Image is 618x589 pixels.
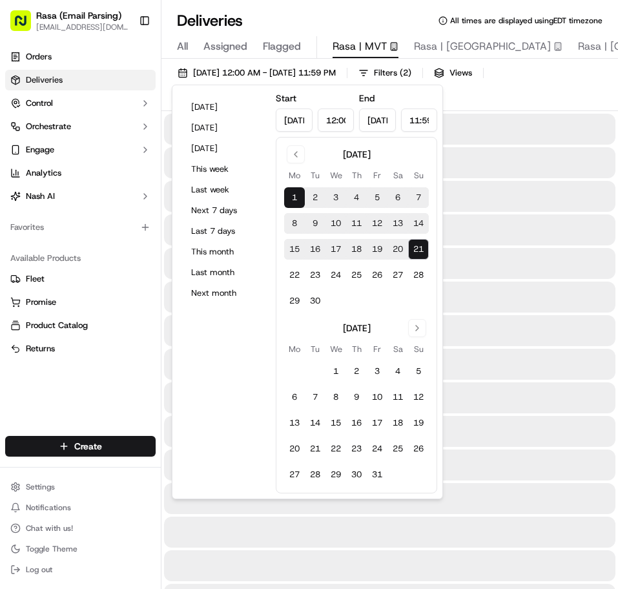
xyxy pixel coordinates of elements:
[387,265,408,285] button: 27
[449,67,472,79] span: Views
[359,108,396,132] input: Date
[305,187,325,208] button: 2
[40,200,105,211] span: [PERSON_NAME]
[325,239,346,260] button: 17
[5,499,156,517] button: Notifications
[325,387,346,408] button: 8
[10,343,150,355] a: Returns
[284,464,305,485] button: 27
[284,439,305,459] button: 20
[305,413,325,433] button: 14
[185,284,263,302] button: Next month
[203,39,247,54] span: Assigned
[305,342,325,356] th: Tuesday
[220,127,235,143] button: Start new chat
[400,67,411,79] span: ( 2 )
[26,51,52,63] span: Orders
[36,9,121,22] button: Rasa (Email Parsing)
[185,222,263,240] button: Last 7 days
[408,361,429,382] button: 5
[177,39,188,54] span: All
[387,413,408,433] button: 18
[104,284,212,307] a: 💻API Documentation
[346,342,367,356] th: Thursday
[5,93,156,114] button: Control
[367,342,387,356] th: Friday
[325,361,346,382] button: 1
[367,413,387,433] button: 17
[284,187,305,208] button: 1
[26,144,54,156] span: Engage
[185,201,263,220] button: Next 7 days
[408,239,429,260] button: 21
[367,361,387,382] button: 3
[276,92,296,104] label: Start
[325,342,346,356] th: Wednesday
[36,22,129,32] button: [EMAIL_ADDRESS][DOMAIN_NAME]
[13,290,23,300] div: 📗
[343,322,371,335] div: [DATE]
[129,320,156,330] span: Pylon
[408,387,429,408] button: 12
[325,187,346,208] button: 3
[346,213,367,234] button: 11
[5,478,156,496] button: Settings
[367,265,387,285] button: 26
[26,523,73,533] span: Chat with us!
[107,235,112,245] span: •
[284,413,305,433] button: 13
[26,502,71,513] span: Notifications
[185,263,263,282] button: Last month
[325,213,346,234] button: 10
[40,235,105,245] span: [PERSON_NAME]
[10,296,150,308] a: Promise
[346,187,367,208] button: 4
[359,92,375,104] label: End
[26,98,53,109] span: Control
[374,67,411,79] span: Filters
[387,439,408,459] button: 25
[27,123,50,147] img: 9188753566659_6852d8bf1fb38e338040_72.png
[325,439,346,459] button: 22
[34,83,232,97] input: Got a question? Start typing here...
[5,163,156,183] a: Analytics
[26,320,88,331] span: Product Catalog
[284,342,305,356] th: Monday
[305,169,325,182] th: Tuesday
[346,265,367,285] button: 25
[305,213,325,234] button: 9
[13,168,87,178] div: Past conversations
[122,289,207,302] span: API Documentation
[333,39,387,54] span: Rasa | MVT
[325,265,346,285] button: 24
[185,119,263,137] button: [DATE]
[284,265,305,285] button: 22
[408,265,429,285] button: 28
[5,519,156,537] button: Chat with us!
[185,160,263,178] button: This week
[343,148,371,161] div: [DATE]
[185,98,263,116] button: [DATE]
[26,273,45,285] span: Fleet
[26,289,99,302] span: Knowledge Base
[367,464,387,485] button: 31
[367,387,387,408] button: 10
[5,540,156,558] button: Toggle Theme
[58,123,212,136] div: Start new chat
[325,169,346,182] th: Wednesday
[387,213,408,234] button: 13
[346,239,367,260] button: 18
[401,108,438,132] input: Time
[305,387,325,408] button: 7
[284,213,305,234] button: 8
[5,139,156,160] button: Engage
[284,169,305,182] th: Monday
[5,269,156,289] button: Fleet
[5,116,156,137] button: Orchestrate
[5,315,156,336] button: Product Catalog
[387,387,408,408] button: 11
[276,108,313,132] input: Date
[284,239,305,260] button: 15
